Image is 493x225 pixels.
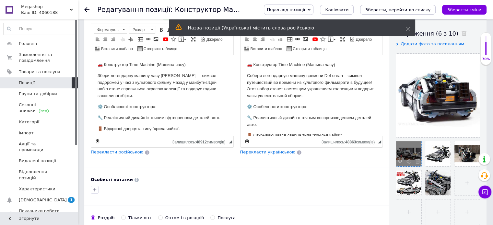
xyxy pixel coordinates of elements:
[165,215,204,221] div: Оптом і в роздріб
[6,6,136,13] p: 🚗 Конструктор Time Machine (Машина часу)
[355,37,372,42] span: Джерело
[327,36,336,43] a: Вставити повідомлення
[294,36,301,43] a: Вставити/Редагувати посилання (Ctrl+L)
[94,138,101,145] a: Зробити резервну копію зараз
[259,36,266,43] a: По правому краю
[145,36,152,43] a: Вставити/Редагувати посилання (Ctrl+L)
[94,36,101,43] a: По лівому краю
[196,140,206,144] span: 48912
[129,26,149,33] span: Розмір
[365,7,430,12] i: Зберегти, перейти до списку
[349,36,373,43] a: Джерело
[94,26,127,34] a: Форматування
[137,36,144,43] a: Таблиця
[481,57,491,62] div: 70%
[6,49,136,55] p: ⚙️ Особенности конструктора:
[243,138,251,145] a: Зробити резервну копію зараз
[19,169,60,181] span: Відновлення позицій
[322,138,378,144] div: Кiлькiсть символiв
[205,37,223,42] span: Джерело
[91,55,233,136] iframe: Редактор, 032093DD-FB78-44E1-ABCA-4F2BD08D1698
[6,6,136,208] body: Редактор, 032093DD-FB78-44E1-ABCA-4F2BD08D1698
[19,158,56,164] span: Видалені позиції
[94,45,134,52] a: Вставити шаблон
[6,6,136,214] body: Редактор, F2D61F13-7076-4549-9975-03D206CE8E57
[19,208,60,220] span: Показники роботи компанії
[19,119,39,125] span: Категорії
[360,5,436,15] button: Зберегти, перейти до списку
[119,36,126,43] a: Зменшити відступ
[276,36,284,43] a: Збільшити відступ
[6,17,136,44] p: Збери легендарну машину часу [PERSON_NAME] — символ подорожей у часі з культового фільму Назад у ...
[6,77,136,84] p: 🚪 Открывающаяся дверца типа "крылья чайки".
[480,32,491,65] div: 70% Якість заповнення
[250,46,282,52] span: Вставити шаблон
[91,177,133,182] b: Особисті нотатки
[165,26,172,33] a: Курсив (Ctrl+I)
[21,10,78,16] div: Ваш ID: 4060188
[311,36,319,43] a: Додати відео з YouTube
[102,36,109,43] a: По центру
[345,140,356,144] span: 48863
[19,186,55,192] span: Характеристики
[152,36,159,43] a: Зображення
[68,197,75,203] span: 1
[143,46,177,52] span: Створити таблицю
[339,36,346,43] a: Максимізувати
[21,4,70,10] span: Megashop
[240,150,296,154] span: Перекласти українською
[128,215,152,221] div: Тільки опт
[19,41,37,47] span: Головна
[127,36,134,43] a: Збільшити відступ
[243,36,251,43] a: По лівому краю
[162,36,169,43] a: Додати відео з YouTube
[158,26,165,33] a: Жирний (Ctrl+B)
[325,7,348,12] span: Копіювати
[319,36,326,43] a: Вставити іконку
[19,91,57,97] span: Групи та добірки
[100,46,133,52] span: Вставити шаблон
[19,80,35,86] span: Позиції
[136,45,178,52] a: Створити таблицю
[188,25,390,31] div: Назва позиції (Українська) містить слова російською
[442,5,487,15] button: Зберегти зміни
[269,36,276,43] a: Зменшити відступ
[84,7,89,12] div: Повернутися назад
[217,215,236,221] div: Послуга
[302,36,309,43] a: Зображення
[94,26,121,33] span: Форматування
[19,69,60,75] span: Товари та послуги
[378,140,381,143] span: Потягніть для зміни розмірів
[229,140,232,143] span: Потягніть для зміни розмірів
[478,186,491,198] button: Чат з покупцем
[110,36,117,43] a: По правому краю
[4,23,76,35] input: Пошук
[19,197,67,203] span: [DEMOGRAPHIC_DATA]
[19,141,60,153] span: Акції та промокоди
[19,102,60,114] span: Сезонні знижки
[6,17,136,44] p: Собери легендарную машину времени DeLorean – символ путешествий во времени из культового фильмара...
[401,41,464,46] span: Додати фото за посиланням
[251,36,258,43] a: По центру
[286,45,327,52] a: Створити таблицю
[129,26,155,34] a: Розмір
[320,5,354,15] button: Копіювати
[19,130,34,136] span: Імпорт
[267,7,305,12] span: Перегляд позиції
[97,6,320,14] h1: Редагування позиції: Конструктор Машина часу Time Machine
[190,36,197,43] a: Максимізувати
[243,45,283,52] a: Вставити шаблон
[170,36,177,43] a: Вставити іконку
[19,52,60,63] span: Замовлення та повідомлення
[6,60,136,73] p: 🔧 Реалистичный дизайн с точным воспроизведением деталей авто.
[6,60,136,66] p: 🔧 Реалістичний дизайн із точним відтворенням деталей авто.
[447,7,481,12] i: Зберегти зміни
[6,49,136,55] p: ⚙️ Особливості конструктора:
[172,138,229,144] div: Кiлькiсть символiв
[199,36,224,43] a: Джерело
[396,29,480,38] div: Зображення (6 з 10)
[292,46,326,52] span: Створити таблицю
[91,150,143,154] span: Перекласти російською
[98,215,115,221] div: Роздріб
